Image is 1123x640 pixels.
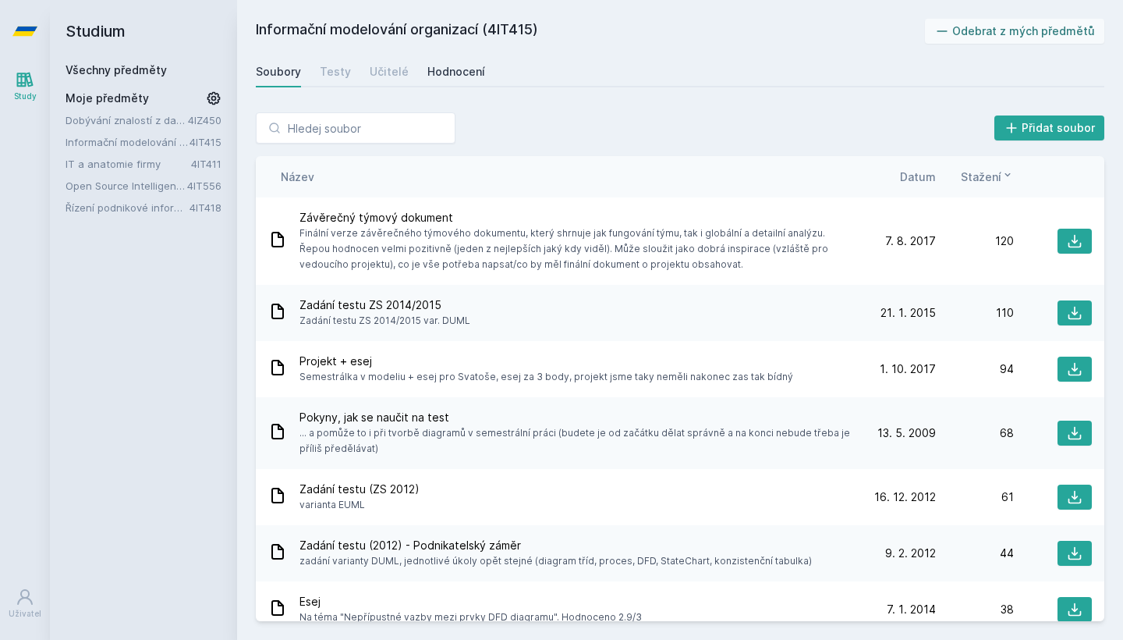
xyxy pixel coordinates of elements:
[299,553,812,569] span: zadání varianty DUML, jednotlivé úkoly opět stejné (diagram tříd, proces, DFD, StateChart, konzis...
[14,91,37,102] div: Study
[885,233,936,249] span: 7. 8. 2017
[887,602,936,617] span: 7. 1. 2014
[256,112,455,144] input: Hledej soubor
[936,602,1014,617] div: 38
[256,64,301,80] div: Soubory
[190,136,221,148] a: 4IT415
[925,19,1105,44] button: Odebrat z mých předmětů
[66,200,190,215] a: Řízení podnikové informatiky
[299,226,852,272] span: Finální verze závěrečného týmového dokumentu, který shrnuje jak fungování týmu, tak i globální a ...
[936,546,1014,561] div: 44
[320,56,351,87] a: Testy
[427,56,485,87] a: Hodnocení
[299,410,852,425] span: Pokyny, jak se naučit na test
[299,482,420,497] span: Zadání testu (ZS 2012)
[299,425,852,457] span: ... a pomůže to i při tvorbě diagramů v semestrální práci (budete je od začátku dělat správně a n...
[66,112,188,128] a: Dobývání znalostí z databází
[66,178,187,194] a: Open Source Intelligence (v angličtině)
[281,169,314,185] button: Název
[961,169,1014,185] button: Stažení
[961,169,1001,185] span: Stažení
[936,489,1014,505] div: 61
[299,594,642,610] span: Esej
[299,497,420,513] span: varianta EUML
[299,354,793,369] span: Projekt + esej
[370,64,409,80] div: Učitelé
[299,610,642,625] span: Na téma "Nepřípustné vazby mezi prvky DFD diagramu". Hodnoceno 2.9/3
[188,114,221,126] a: 4IZ450
[66,91,149,106] span: Moje předměty
[66,63,167,76] a: Všechny předměty
[885,546,936,561] span: 9. 2. 2012
[936,305,1014,321] div: 110
[936,425,1014,441] div: 68
[299,297,470,313] span: Zadání testu ZS 2014/2015
[427,64,485,80] div: Hodnocení
[191,158,221,170] a: 4IT411
[66,156,191,172] a: IT a anatomie firmy
[299,210,852,226] span: Závěrečný týmový dokument
[880,361,936,377] span: 1. 10. 2017
[3,62,47,110] a: Study
[256,56,301,87] a: Soubory
[936,233,1014,249] div: 120
[299,369,793,385] span: Semestrálka v modeliu + esej pro Svatoše, esej za 3 body, projekt jsme taky neměli nakonec zas ta...
[3,580,47,628] a: Uživatel
[370,56,409,87] a: Učitelé
[936,361,1014,377] div: 94
[877,425,936,441] span: 13. 5. 2009
[256,19,925,44] h2: Informační modelování organizací (4IT415)
[320,64,351,80] div: Testy
[9,608,41,620] div: Uživatel
[187,180,221,192] a: 4IT556
[874,489,936,505] span: 16. 12. 2012
[299,538,812,553] span: Zadání testu (2012) - Podnikatelský záměr
[880,305,936,321] span: 21. 1. 2015
[900,169,936,185] button: Datum
[299,313,470,329] span: Zadání testu ZS 2014/2015 var. DUML
[190,201,221,214] a: 4IT418
[66,134,190,150] a: Informační modelování organizací
[994,116,1105,140] button: Přidat soubor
